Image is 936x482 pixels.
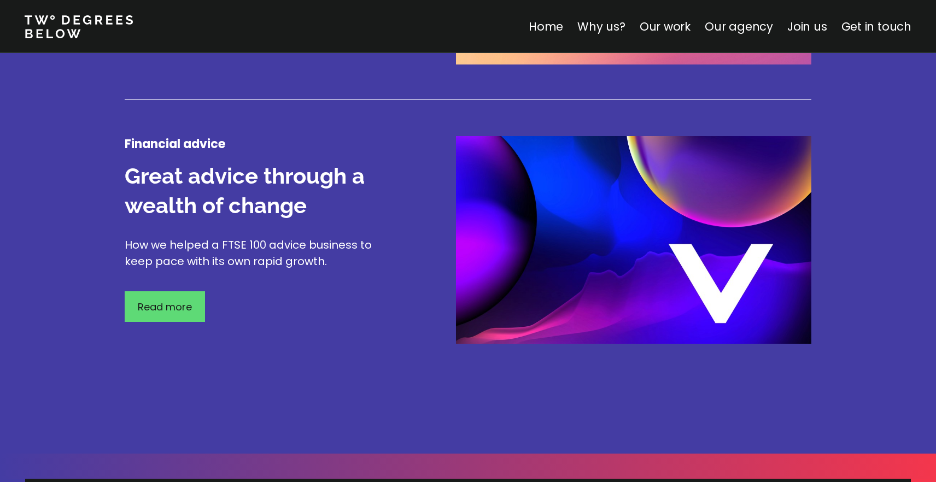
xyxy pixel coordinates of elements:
a: Get in touch [841,19,911,34]
p: Read more [138,299,192,314]
a: Our agency [705,19,773,34]
a: Join us [787,19,827,34]
h4: Financial advice [125,136,376,152]
a: Home [529,19,563,34]
h3: Great advice through a wealth of change [125,161,376,220]
a: Our work [640,19,691,34]
a: Financial adviceGreat advice through a wealth of changeHow we helped a FTSE 100 advice business t... [125,136,811,410]
p: How we helped a FTSE 100 advice business to keep pace with its own rapid growth. [125,237,376,269]
a: Why us? [577,19,625,34]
